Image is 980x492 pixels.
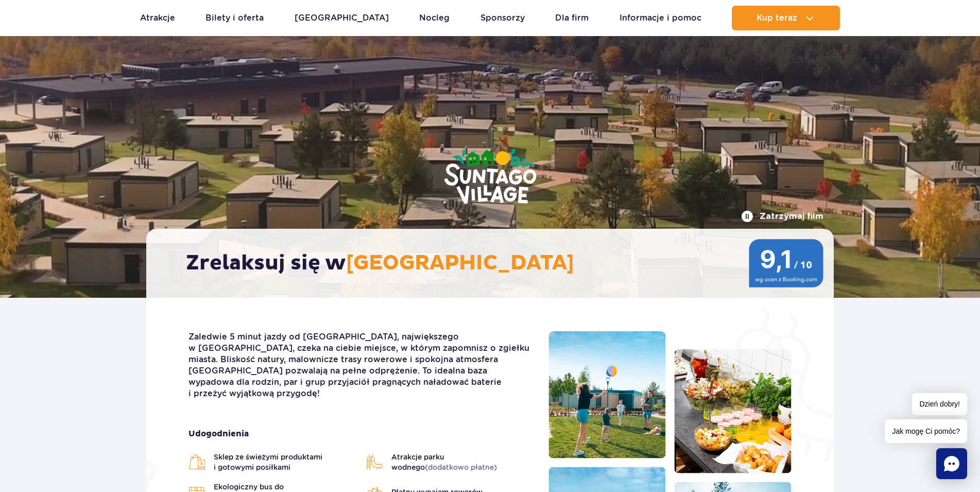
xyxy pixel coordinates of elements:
span: Dzień dobry! [912,393,967,415]
div: Chat [936,448,967,479]
span: Atrakcje parku wodnego [391,452,534,472]
strong: Udogodnienia [188,428,533,439]
a: Dla firm [555,6,589,30]
button: Kup teraz [732,6,840,30]
button: Zatrzymaj film [741,210,823,223]
a: Bilety i oferta [205,6,264,30]
a: Atrakcje [140,6,175,30]
img: 9,1/10 wg ocen z Booking.com [749,239,823,287]
span: (dodatkowo płatne) [425,463,497,471]
a: [GEOGRAPHIC_DATA] [295,6,389,30]
a: Sponsorzy [480,6,525,30]
img: Suntago Village [403,108,578,246]
p: Zaledwie 5 minut jazdy od [GEOGRAPHIC_DATA], największego w [GEOGRAPHIC_DATA], czeka na ciebie mi... [188,331,533,399]
a: Nocleg [419,6,450,30]
h2: Zrelaksuj się w [186,250,804,276]
a: Informacje i pomoc [620,6,701,30]
span: [GEOGRAPHIC_DATA] [346,250,574,276]
span: Jak mogę Ci pomóc? [885,419,967,443]
span: Sklep ze świeżymi produktami i gotowymi posiłkami [214,452,356,472]
span: Kup teraz [757,13,797,23]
